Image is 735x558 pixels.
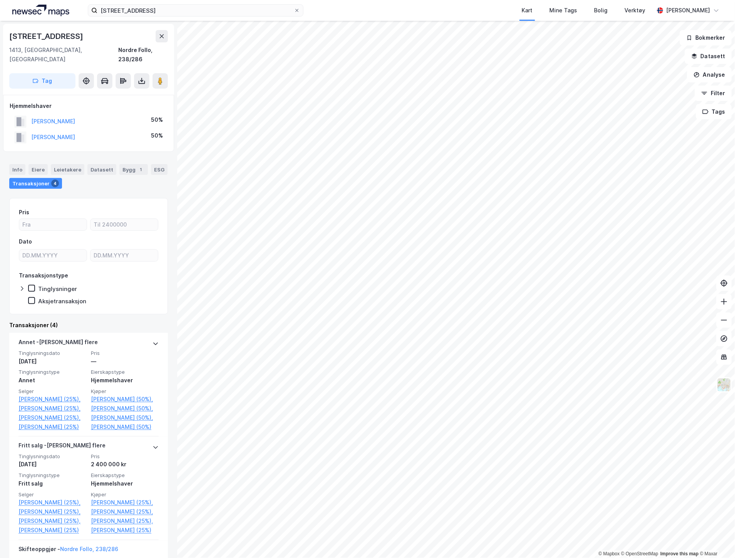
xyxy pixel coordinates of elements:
div: Transaksjoner [9,178,62,189]
input: DD.MM.YYYY [19,250,87,261]
iframe: Chat Widget [696,521,735,558]
span: Tinglysningstype [18,369,86,375]
a: [PERSON_NAME] (50%), [91,395,159,404]
div: Datasett [87,164,116,175]
a: [PERSON_NAME] (25%), [18,498,86,508]
span: Eierskapstype [91,369,159,375]
div: Info [9,164,25,175]
div: Hjemmelshaver [91,479,159,489]
img: Z [717,378,732,392]
span: Selger [18,388,86,395]
div: Tinglysninger [38,285,77,292]
div: Transaksjonstype [19,271,68,280]
span: Tinglysningstype [18,472,86,479]
div: Skifteoppgjør - [18,545,118,557]
a: Improve this map [661,551,699,557]
div: 1413, [GEOGRAPHIC_DATA], [GEOGRAPHIC_DATA] [9,45,118,64]
div: [PERSON_NAME] [666,6,710,15]
div: [DATE] [18,460,86,469]
a: [PERSON_NAME] (25%), [91,508,159,517]
span: Kjøper [91,492,159,498]
a: Nordre Follo, 238/286 [60,546,118,553]
div: Kontrollprogram for chat [696,521,735,558]
span: Kjøper [91,388,159,395]
div: 50% [151,131,163,140]
input: Fra [19,219,87,230]
img: logo.a4113a55bc3d86da70a041830d287a7e.svg [12,5,69,16]
a: [PERSON_NAME] (25%) [91,526,159,535]
a: [PERSON_NAME] (25%), [18,395,86,404]
a: [PERSON_NAME] (50%) [91,422,159,432]
a: Mapbox [599,551,620,557]
div: Annet - [PERSON_NAME] flere [18,338,98,350]
div: Mine Tags [550,6,577,15]
div: Aksjetransaksjon [38,297,86,305]
a: OpenStreetMap [621,551,659,557]
div: Nordre Follo, 238/286 [118,45,168,64]
a: [PERSON_NAME] (50%), [91,413,159,422]
span: Tinglysningsdato [18,350,86,356]
button: Tags [696,104,732,119]
div: Pris [19,208,29,217]
button: Bokmerker [680,30,732,45]
a: [PERSON_NAME] (25%), [18,404,86,413]
div: Transaksjoner (4) [9,321,168,330]
button: Datasett [685,49,732,64]
a: [PERSON_NAME] (25%) [18,526,86,535]
a: [PERSON_NAME] (25%), [91,517,159,526]
a: [PERSON_NAME] (25%), [18,517,86,526]
a: [PERSON_NAME] (25%), [18,508,86,517]
span: Selger [18,492,86,498]
button: Tag [9,73,76,89]
a: [PERSON_NAME] (50%), [91,404,159,413]
div: Eiere [29,164,48,175]
button: Filter [695,86,732,101]
div: Bygg [119,164,148,175]
a: [PERSON_NAME] (25%) [18,422,86,432]
div: Bolig [594,6,608,15]
div: Verktøy [625,6,646,15]
div: Dato [19,237,32,246]
div: Fritt salg [18,479,86,489]
div: 50% [151,115,163,124]
div: ESG [151,164,168,175]
div: Leietakere [51,164,84,175]
div: Hjemmelshaver [91,376,159,385]
div: Annet [18,376,86,385]
div: [STREET_ADDRESS] [9,30,85,42]
input: DD.MM.YYYY [91,250,158,261]
a: [PERSON_NAME] (25%), [18,413,86,422]
span: Eierskapstype [91,472,159,479]
span: Pris [91,350,159,356]
button: Analyse [687,67,732,82]
div: — [91,357,159,366]
div: Hjemmelshaver [10,101,168,111]
span: Tinglysningsdato [18,454,86,460]
input: Til 2400000 [91,219,158,230]
div: Fritt salg - [PERSON_NAME] flere [18,441,106,454]
span: Pris [91,454,159,460]
input: Søk på adresse, matrikkel, gårdeiere, leietakere eller personer [97,5,294,16]
div: 4 [51,180,59,187]
div: 2 400 000 kr [91,460,159,469]
div: Kart [522,6,533,15]
div: 1 [137,166,145,173]
div: [DATE] [18,357,86,366]
a: [PERSON_NAME] (25%), [91,498,159,508]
